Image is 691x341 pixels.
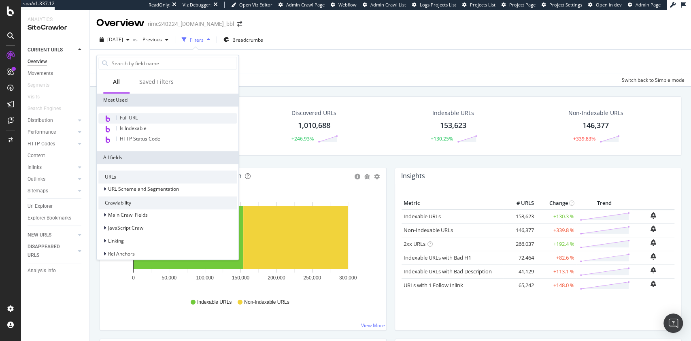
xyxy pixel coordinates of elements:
a: View More [361,322,385,329]
span: Open Viz Editor [239,2,272,8]
a: Projects List [462,2,495,8]
div: NEW URLS [28,231,51,239]
span: Rel Anchors [108,251,135,258]
div: URLs [98,170,237,183]
text: 300,000 [339,275,357,281]
span: Full URL [120,114,138,121]
td: +192.4 % [536,237,576,251]
div: 146,377 [583,120,609,131]
a: 2xx URLs [404,240,425,247]
a: Overview [28,58,84,66]
button: Filters [179,33,213,46]
div: circle-info [355,174,360,179]
td: 41,129 [504,264,536,278]
div: Most Used [97,94,238,107]
div: Discovered URLs [291,109,336,117]
div: Sitemaps [28,187,48,195]
a: Indexable URLs with Bad Description [404,268,492,275]
div: Overview [96,16,145,30]
th: # URLS [504,197,536,209]
div: rime240224_[DOMAIN_NAME]_bbl [148,20,234,28]
th: Metric [402,197,504,209]
span: Admin Crawl Page [286,2,325,8]
span: Projects List [470,2,495,8]
a: NEW URLS [28,231,76,239]
a: Admin Crawl Page [279,2,325,8]
div: Distribution [28,116,53,125]
a: Logs Projects List [412,2,456,8]
div: Analytics [28,16,83,23]
h4: Insights [401,170,425,181]
div: +339.83% [573,135,595,142]
div: Movements [28,69,53,78]
a: Url Explorer [28,202,84,211]
a: Inlinks [28,163,76,172]
a: Open in dev [588,2,622,8]
svg: A chart. [106,197,375,291]
div: SiteCrawler [28,23,83,32]
a: Sitemaps [28,187,76,195]
span: Linking [108,238,124,245]
div: arrow-right-arrow-left [237,21,242,27]
div: Saved Filters [139,78,174,86]
a: Visits [28,93,48,101]
a: Search Engines [28,104,69,113]
a: DISAPPEARED URLS [28,243,76,260]
div: Search Engines [28,104,61,113]
span: 2025 Sep. 3rd [107,36,123,43]
span: JavaScript Crawl [108,225,145,232]
a: URLs with 1 Follow Inlink [404,281,463,289]
div: Overview [28,58,47,66]
div: HTTP Codes [28,140,55,148]
div: Inlinks [28,163,42,172]
th: Trend [576,197,632,209]
div: Visits [28,93,40,101]
a: CURRENT URLS [28,46,76,54]
td: +130.3 % [536,209,576,224]
a: Analysis Info [28,266,84,275]
td: 65,242 [504,278,536,292]
input: Search by field name [111,57,236,69]
div: +246.93% [291,135,314,142]
div: bell-plus [651,212,656,219]
div: Crawlability [98,196,237,209]
div: Url Explorer [28,202,53,211]
div: Switch back to Simple mode [622,77,685,83]
text: 200,000 [268,275,285,281]
span: URL Scheme and Segmentation [108,186,179,193]
div: Non-Indexable URLs [568,109,623,117]
span: Webflow [338,2,357,8]
div: Segments [28,81,49,90]
div: Performance [28,128,56,136]
text: 50,000 [162,275,176,281]
span: Main Crawl Fields [108,212,148,219]
td: 266,037 [504,237,536,251]
span: Admin Page [636,2,661,8]
button: Previous [139,33,172,46]
span: HTTP Status Code [120,135,160,142]
td: 153,623 [504,209,536,224]
div: Explorer Bookmarks [28,214,71,222]
a: Outlinks [28,175,76,183]
a: HTTP Codes [28,140,76,148]
div: 1,010,688 [298,120,330,131]
button: [DATE] [96,33,133,46]
span: Admin Crawl List [370,2,406,8]
a: Admin Crawl List [363,2,406,8]
a: Indexable URLs [404,213,441,220]
div: +130.25% [431,135,453,142]
button: Breadcrumbs [220,33,266,46]
text: 150,000 [232,275,250,281]
div: CURRENT URLS [28,46,63,54]
td: +339.8 % [536,223,576,237]
td: +148.0 % [536,278,576,292]
a: Distribution [28,116,76,125]
div: All fields [97,151,238,164]
a: Open Viz Editor [231,2,272,8]
td: 72,464 [504,251,536,264]
div: Open Intercom Messenger [663,313,683,333]
div: Content [28,151,45,160]
span: vs [133,36,139,43]
span: Breadcrumbs [232,36,263,43]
